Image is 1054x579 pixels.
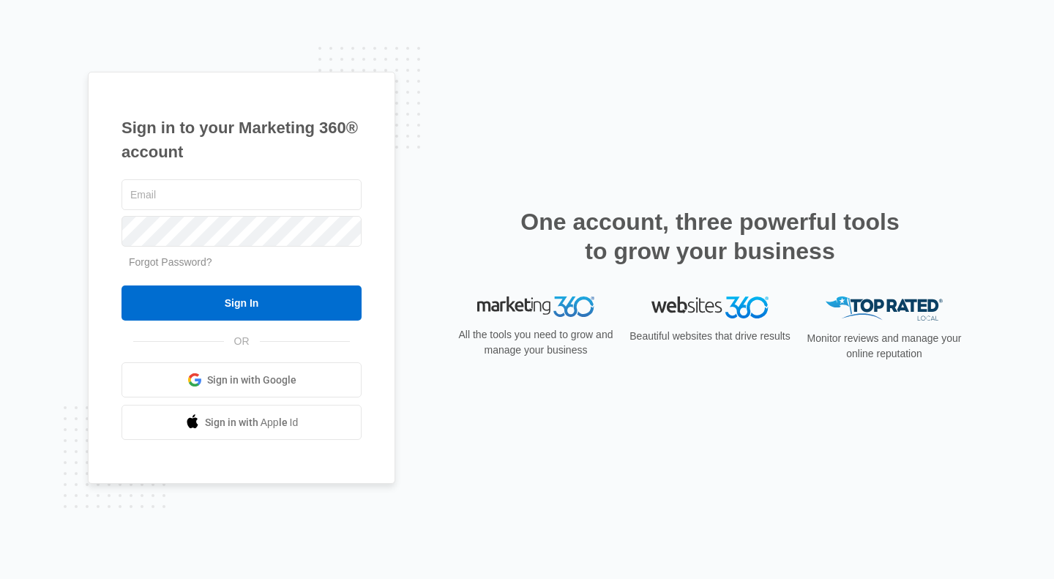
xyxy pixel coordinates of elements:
[207,373,296,388] span: Sign in with Google
[826,296,943,321] img: Top Rated Local
[122,116,362,164] h1: Sign in to your Marketing 360® account
[122,285,362,321] input: Sign In
[205,415,299,430] span: Sign in with Apple Id
[802,331,966,362] p: Monitor reviews and manage your online reputation
[122,179,362,210] input: Email
[122,362,362,397] a: Sign in with Google
[224,334,260,349] span: OR
[454,327,618,358] p: All the tools you need to grow and manage your business
[122,405,362,440] a: Sign in with Apple Id
[129,256,212,268] a: Forgot Password?
[651,296,769,318] img: Websites 360
[516,207,904,266] h2: One account, three powerful tools to grow your business
[628,329,792,344] p: Beautiful websites that drive results
[477,296,594,317] img: Marketing 360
